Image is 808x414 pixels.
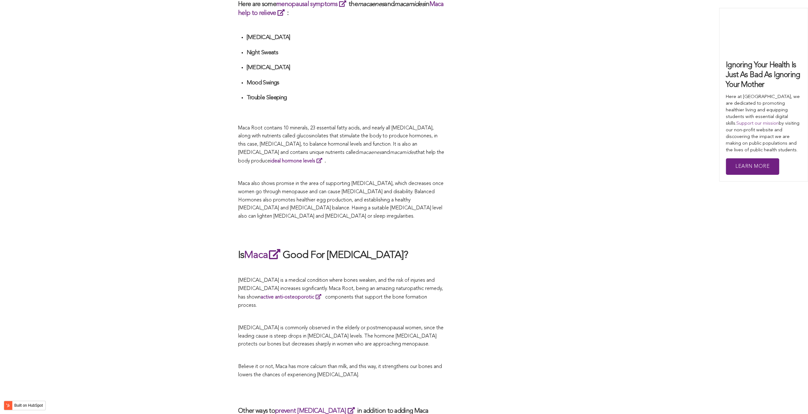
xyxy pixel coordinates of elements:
[12,401,45,410] label: Built on HubSpot
[276,1,349,8] a: menopausal symptoms
[238,126,437,155] span: Maca Root contains 10 minerals, 23 essential fatty acids, and nearly all [MEDICAL_DATA], along wi...
[244,250,283,260] a: Maca
[390,150,416,155] span: macamides
[4,402,12,409] img: HubSpot sprocket logo
[261,295,324,300] a: active anti-osteoporotic
[382,150,390,155] span: and
[238,181,444,219] span: Maca also shows promise in the area of supporting [MEDICAL_DATA], which decreases once women go t...
[270,159,326,164] strong: .
[270,159,325,164] a: ideal hormone levels
[394,1,424,8] em: macamides
[358,1,384,8] em: macaenes
[246,64,444,71] h4: [MEDICAL_DATA]
[246,79,444,87] h4: Mood Swings
[4,401,46,410] button: Built on HubSpot
[238,325,444,347] span: [MEDICAL_DATA] is commonly observed in the elderly or postmenopausal women, since the leading cau...
[246,49,444,56] h4: Night Sweats
[246,94,444,102] h4: Trouble Sleeping
[238,248,444,262] h2: Is Good For [MEDICAL_DATA]?
[359,150,382,155] span: macaenes
[776,384,808,414] iframe: Chat Widget
[238,364,442,378] span: Believe it or not, Maca has more calcium than milk, and this way, it strengthens our bones and lo...
[726,158,779,175] a: Learn More
[246,34,444,41] h4: [MEDICAL_DATA]
[238,278,443,308] span: [MEDICAL_DATA] is a medical condition where bones weaken, and the risk of injuries and [MEDICAL_D...
[238,1,444,16] a: Maca help to relieve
